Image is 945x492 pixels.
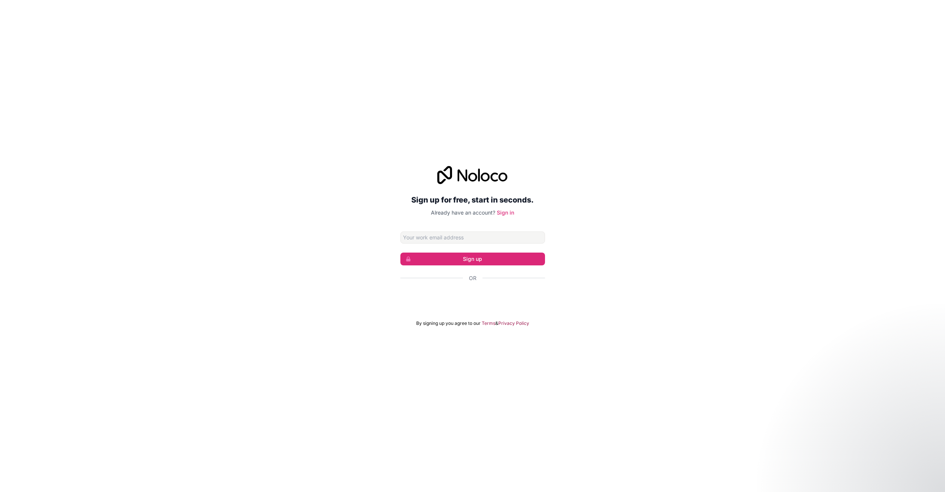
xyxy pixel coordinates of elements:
a: Sign in [497,209,514,216]
button: Sign up [400,253,545,265]
a: Privacy Policy [498,320,529,326]
span: & [495,320,498,326]
span: By signing up you agree to our [416,320,481,326]
input: Email address [400,232,545,244]
a: Terms [482,320,495,326]
span: Or [469,274,476,282]
h2: Sign up for free, start in seconds. [400,193,545,207]
span: Already have an account? [431,209,495,216]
